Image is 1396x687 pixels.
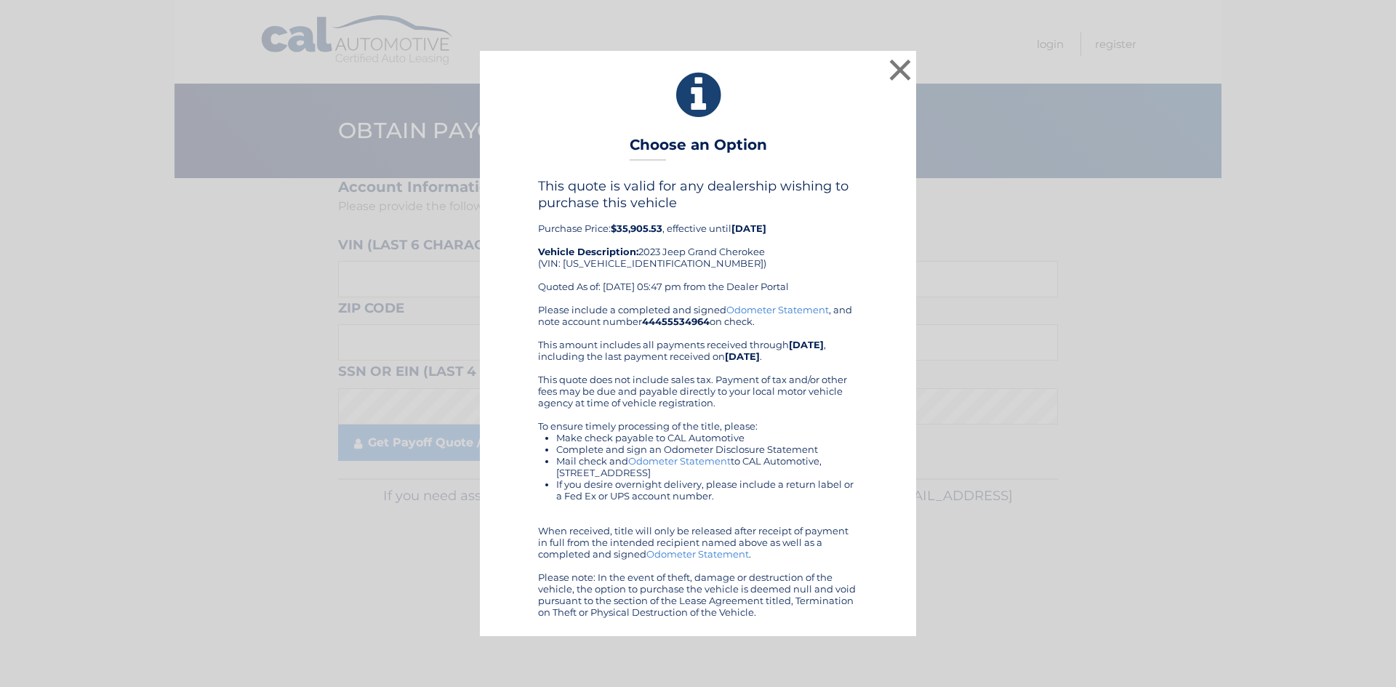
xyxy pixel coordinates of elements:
[538,246,638,257] strong: Vehicle Description:
[538,178,858,210] h4: This quote is valid for any dealership wishing to purchase this vehicle
[556,478,858,502] li: If you desire overnight delivery, please include a return label or a Fed Ex or UPS account number.
[538,178,858,303] div: Purchase Price: , effective until 2023 Jeep Grand Cherokee (VIN: [US_VEHICLE_IDENTIFICATION_NUMBE...
[642,316,710,327] b: 44455534964
[628,455,731,467] a: Odometer Statement
[611,222,662,234] b: $35,905.53
[731,222,766,234] b: [DATE]
[789,339,824,350] b: [DATE]
[630,136,767,161] h3: Choose an Option
[538,304,858,618] div: Please include a completed and signed , and note account number on check. This amount includes al...
[556,455,858,478] li: Mail check and to CAL Automotive, [STREET_ADDRESS]
[556,443,858,455] li: Complete and sign an Odometer Disclosure Statement
[726,304,829,316] a: Odometer Statement
[556,432,858,443] li: Make check payable to CAL Automotive
[725,350,760,362] b: [DATE]
[886,55,915,84] button: ×
[646,548,749,560] a: Odometer Statement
